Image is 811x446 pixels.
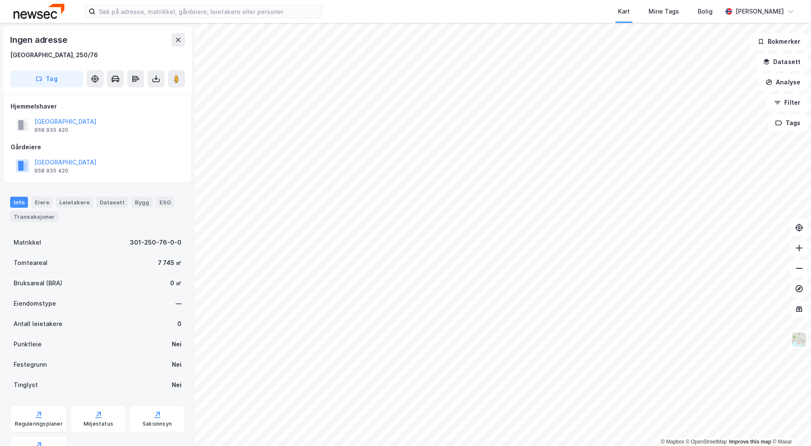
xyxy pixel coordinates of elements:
div: Miljøstatus [84,421,113,427]
img: Z [791,332,807,348]
div: Gårdeiere [11,142,185,152]
div: 958 935 420 [34,167,68,174]
div: — [176,298,182,309]
div: 0 [177,319,182,329]
button: Filter [767,94,808,111]
div: Leietakere [56,197,93,208]
div: Datasett [96,197,128,208]
div: Eiere [31,197,53,208]
div: Bolig [698,6,713,17]
div: Reguleringsplaner [15,421,63,427]
div: Ingen adresse [10,33,69,47]
img: newsec-logo.f6e21ccffca1b3a03d2d.png [14,4,64,19]
div: Kart [618,6,630,17]
div: 301-250-76-0-0 [130,237,182,248]
div: Mine Tags [649,6,679,17]
iframe: Chat Widget [769,405,811,446]
div: Tomteareal [14,258,48,268]
button: Bokmerker [750,33,808,50]
button: Tag [10,70,83,87]
div: 0 ㎡ [170,278,182,288]
a: Mapbox [661,439,684,445]
div: Eiendomstype [14,298,56,309]
div: 7 745 ㎡ [158,258,182,268]
div: Kontrollprogram for chat [769,405,811,446]
button: Datasett [756,53,808,70]
div: ESG [156,197,174,208]
a: Improve this map [729,439,771,445]
div: 958 935 420 [34,127,68,134]
div: Tinglyst [14,380,38,390]
div: Nei [172,380,182,390]
button: Tags [768,114,808,131]
div: Antall leietakere [14,319,62,329]
div: [GEOGRAPHIC_DATA], 250/76 [10,50,98,60]
div: Matrikkel [14,237,41,248]
div: [PERSON_NAME] [735,6,784,17]
div: Punktleie [14,339,42,349]
button: Analyse [758,74,808,91]
input: Søk på adresse, matrikkel, gårdeiere, leietakere eller personer [95,5,322,18]
div: Info [10,197,28,208]
div: Festegrunn [14,360,47,370]
div: Nei [172,339,182,349]
div: Bygg [131,197,153,208]
div: Saksinnsyn [143,421,172,427]
div: Transaksjoner [10,211,58,222]
div: Hjemmelshaver [11,101,185,111]
div: Nei [172,360,182,370]
a: OpenStreetMap [686,439,727,445]
div: Bruksareal (BRA) [14,278,62,288]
